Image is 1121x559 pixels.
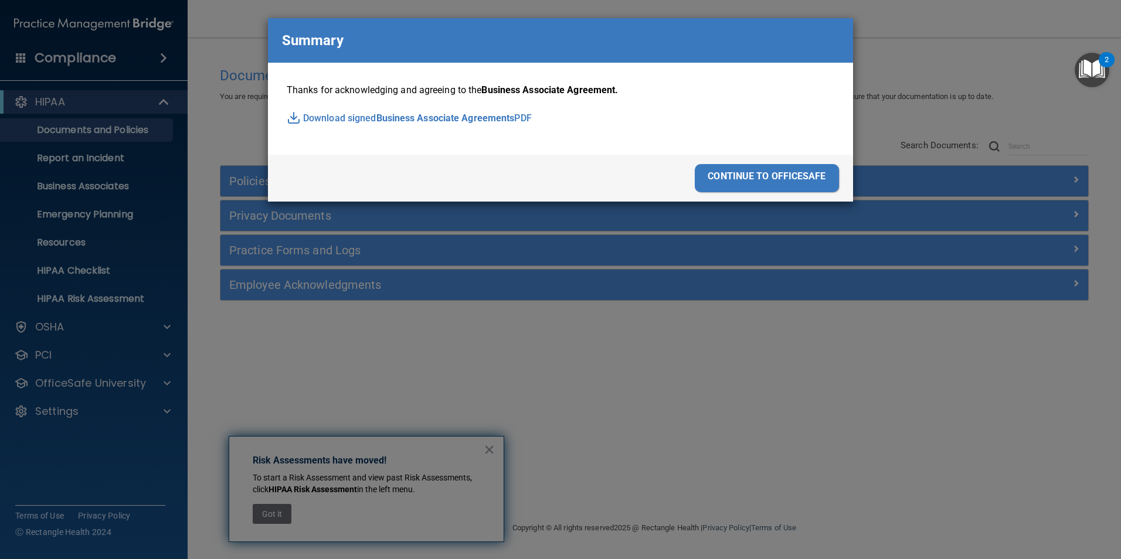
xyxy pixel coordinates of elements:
[287,110,834,127] p: Download signed PDF
[287,81,834,99] p: Thanks for acknowledging and agreeing to the
[1075,53,1109,87] button: Open Resource Center, 2 new notifications
[1105,60,1109,75] div: 2
[376,110,515,127] span: Business Associate Agreements
[695,164,839,192] div: continue to officesafe
[282,28,344,53] p: Summary
[481,84,618,96] span: Business Associate Agreement.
